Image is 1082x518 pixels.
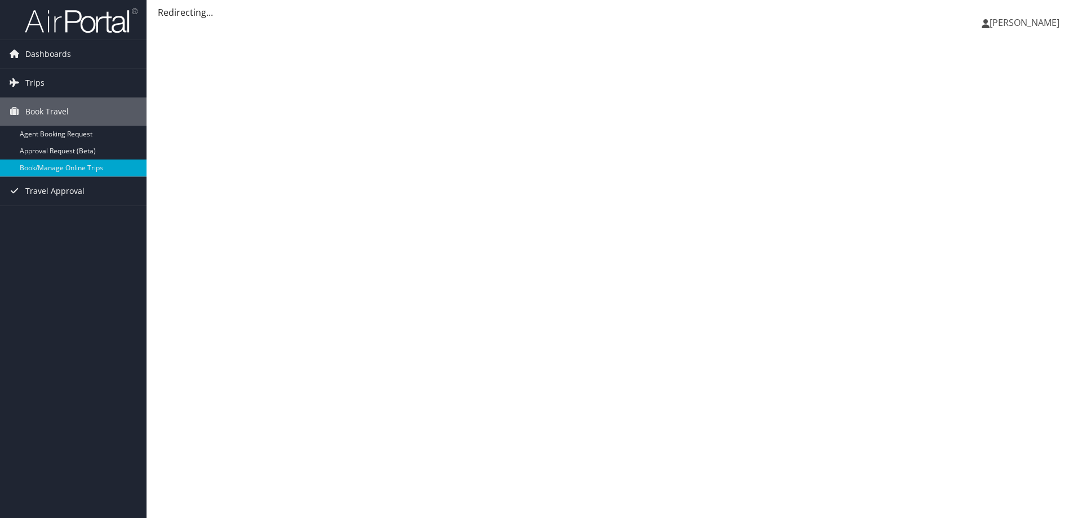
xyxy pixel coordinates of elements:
[25,69,45,97] span: Trips
[25,177,85,205] span: Travel Approval
[25,40,71,68] span: Dashboards
[982,6,1071,39] a: [PERSON_NAME]
[158,6,1071,19] div: Redirecting...
[25,98,69,126] span: Book Travel
[990,16,1059,29] span: [PERSON_NAME]
[25,7,138,34] img: airportal-logo.png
